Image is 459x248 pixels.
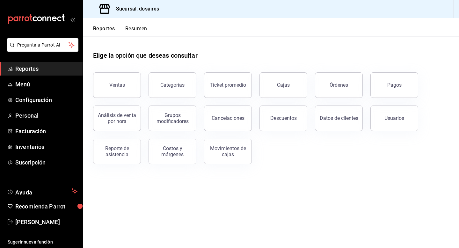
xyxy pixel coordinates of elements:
button: Descuentos [259,106,307,131]
button: Movimientos de cajas [204,139,252,164]
div: Costos y márgenes [153,145,192,157]
button: Resumen [125,26,147,36]
span: Ayuda [15,187,69,195]
span: Menú [15,80,77,89]
button: Cancelaciones [204,106,252,131]
button: Grupos modificadores [149,106,196,131]
a: Pregunta a Parrot AI [4,46,78,53]
div: Análisis de venta por hora [97,112,137,124]
button: Reporte de asistencia [93,139,141,164]
div: Ventas [109,82,125,88]
button: Usuarios [370,106,418,131]
div: Órdenes [330,82,348,88]
button: Análisis de venta por hora [93,106,141,131]
button: Reportes [93,26,115,36]
button: Categorías [149,72,196,98]
span: Personal [15,111,77,120]
span: Pregunta a Parrot AI [17,42,69,48]
div: Grupos modificadores [153,112,192,124]
span: Facturación [15,127,77,135]
button: Ticket promedio [204,72,252,98]
span: [PERSON_NAME] [15,218,77,226]
span: Sugerir nueva función [8,239,77,245]
div: Cajas [277,82,290,88]
h3: Sucursal: dosaires [111,5,159,13]
h1: Elige la opción que deseas consultar [93,51,198,60]
button: Costos y márgenes [149,139,196,164]
button: Órdenes [315,72,363,98]
span: Reportes [15,64,77,73]
button: open_drawer_menu [70,17,75,22]
div: Cancelaciones [212,115,244,121]
span: Recomienda Parrot [15,202,77,211]
div: Descuentos [270,115,297,121]
button: Pregunta a Parrot AI [7,38,78,52]
div: Pagos [387,82,402,88]
div: Categorías [160,82,185,88]
button: Datos de clientes [315,106,363,131]
span: Configuración [15,96,77,104]
div: Datos de clientes [320,115,358,121]
span: Suscripción [15,158,77,167]
span: Inventarios [15,142,77,151]
button: Pagos [370,72,418,98]
button: Ventas [93,72,141,98]
div: Reporte de asistencia [97,145,137,157]
div: Usuarios [384,115,404,121]
button: Cajas [259,72,307,98]
div: Ticket promedio [210,82,246,88]
div: Movimientos de cajas [208,145,248,157]
div: navigation tabs [93,26,147,36]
